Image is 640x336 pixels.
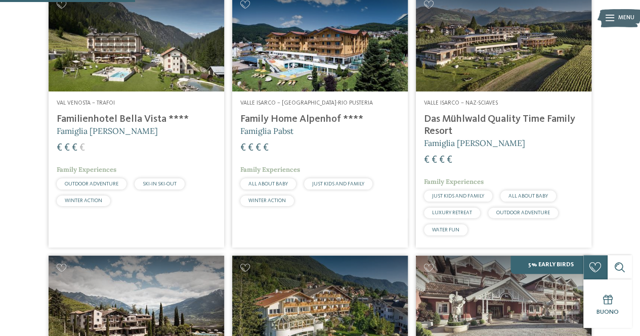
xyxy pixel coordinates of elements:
span: ALL ABOUT BABY [248,181,288,186]
span: € [79,143,85,153]
span: SKI-IN SKI-OUT [143,181,177,186]
span: Family Experiences [57,165,116,174]
span: € [447,155,452,165]
h4: Family Home Alpenhof **** [240,113,400,125]
span: OUTDOOR ADVENTURE [65,181,118,186]
span: Buono [596,309,619,315]
span: € [240,143,246,153]
span: JUST KIDS AND FAMILY [312,181,364,186]
span: JUST KIDS AND FAMILY [432,194,484,199]
span: Family Experiences [424,177,484,186]
span: € [248,143,253,153]
span: € [57,143,62,153]
span: € [72,143,77,153]
span: Val Venosta – Trafoi [57,100,115,106]
h4: Das Mühlwald Quality Time Family Resort [424,113,583,137]
span: ALL ABOUT BABY [508,194,548,199]
span: OUTDOOR ADVENTURE [496,210,550,215]
span: Valle Isarco – Naz-Sciaves [424,100,498,106]
span: WINTER ACTION [65,198,102,203]
span: LUXURY RETREAT [432,210,472,215]
span: WATER FUN [432,227,459,232]
h4: Familienhotel Bella Vista **** [57,113,216,125]
span: € [432,155,437,165]
span: € [439,155,445,165]
span: € [64,143,70,153]
span: WINTER ACTION [248,198,286,203]
span: Family Experiences [240,165,300,174]
a: Buono [583,279,632,328]
span: Famiglia Pabst [240,126,293,136]
span: € [263,143,269,153]
span: Famiglia [PERSON_NAME] [57,126,158,136]
span: € [255,143,261,153]
span: Valle Isarco – [GEOGRAPHIC_DATA]-Rio Pusteria [240,100,373,106]
span: Famiglia [PERSON_NAME] [424,138,525,148]
span: € [424,155,430,165]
